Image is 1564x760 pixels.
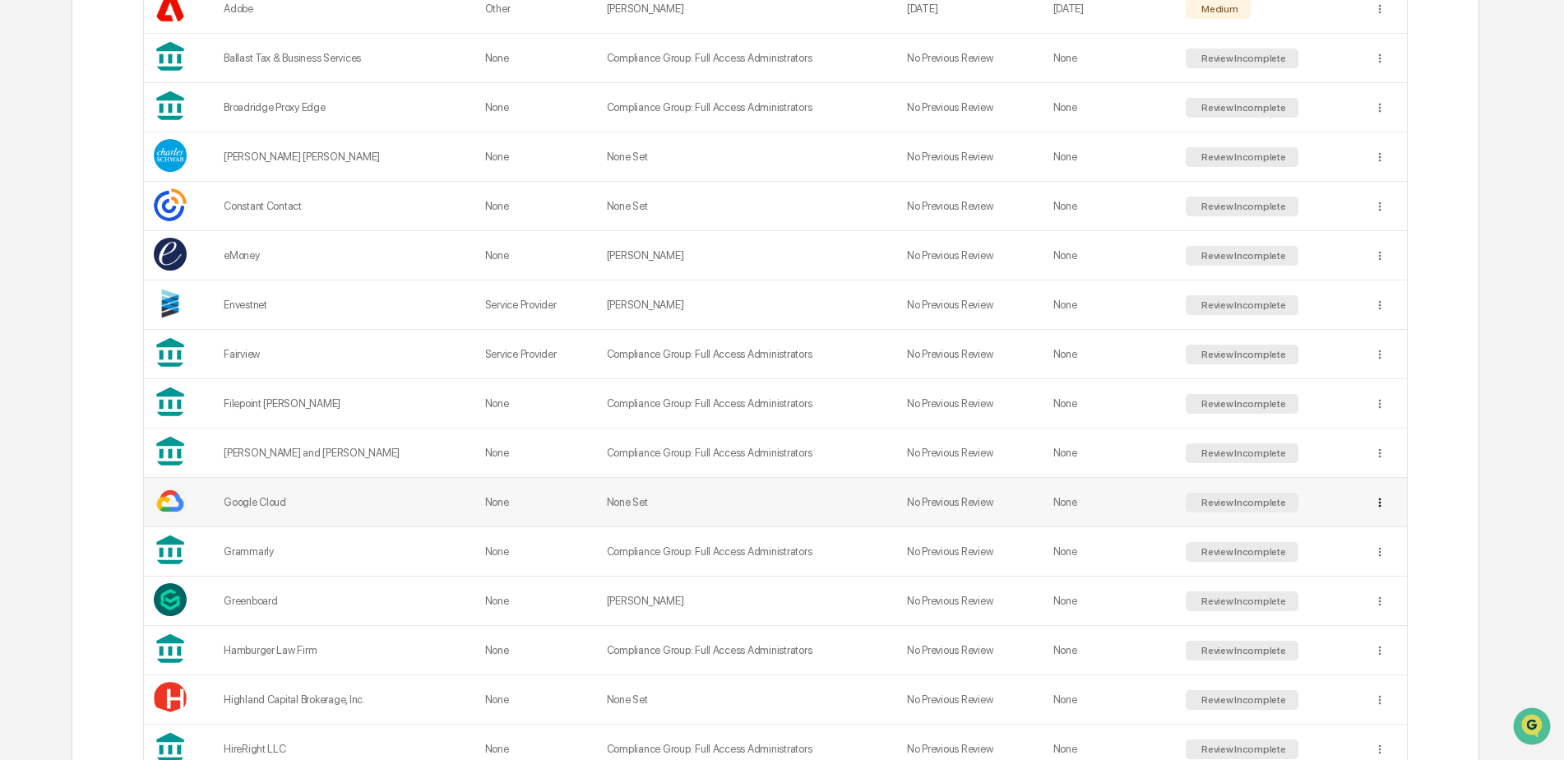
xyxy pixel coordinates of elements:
td: No Previous Review [897,280,1043,330]
td: None Set [597,132,897,182]
td: No Previous Review [897,577,1043,626]
img: Vendor Logo [154,238,187,271]
img: Vendor Logo [154,682,187,715]
div: Review Incomplete [1198,645,1286,656]
a: Powered byPylon [116,278,199,291]
td: Compliance Group: Full Access Administrators [597,527,897,577]
td: No Previous Review [897,675,1043,725]
div: Highland Capital Brokerage, Inc. [224,693,465,706]
td: None [475,231,597,280]
td: None [475,478,597,527]
td: None [475,527,597,577]
td: Compliance Group: Full Access Administrators [597,626,897,675]
div: Start new chat [56,126,270,142]
td: No Previous Review [897,330,1043,379]
td: No Previous Review [897,231,1043,280]
div: Envestnet [224,299,465,311]
div: Ballast Tax & Business Services [224,52,465,64]
td: No Previous Review [897,478,1043,527]
span: Attestations [136,207,204,224]
td: Compliance Group: Full Access Administrators [597,429,897,478]
img: Vendor Logo [154,484,187,517]
iframe: Open customer support [1511,706,1556,750]
td: Service Provider [475,330,597,379]
div: Broadridge Proxy Edge [224,101,465,114]
td: None [1043,83,1177,132]
div: We're available if you need us! [56,142,208,155]
div: [PERSON_NAME] and [PERSON_NAME] [224,447,465,459]
td: None [1043,379,1177,429]
div: Review Incomplete [1198,694,1286,706]
td: No Previous Review [897,429,1043,478]
img: 1746055101610-c473b297-6a78-478c-a979-82029cc54cd1 [16,126,46,155]
div: Review Incomplete [1198,744,1286,755]
span: Pylon [164,279,199,291]
div: Google Cloud [224,496,465,508]
div: Medium [1198,3,1238,15]
td: None [475,577,597,626]
div: Review Incomplete [1198,250,1286,262]
td: No Previous Review [897,132,1043,182]
td: No Previous Review [897,34,1043,83]
td: None Set [597,478,897,527]
div: Hamburger Law Firm [224,644,465,656]
td: None [1043,626,1177,675]
div: HireRight LLC [224,743,465,755]
img: Vendor Logo [154,583,187,616]
div: 🗄️ [119,209,132,222]
div: Greenboard [224,595,465,607]
td: None [1043,132,1177,182]
td: No Previous Review [897,626,1043,675]
div: Grammarly [224,545,465,558]
td: None [1043,675,1177,725]
td: None [1043,182,1177,231]
td: None [475,132,597,182]
div: Review Incomplete [1198,546,1286,558]
td: Compliance Group: Full Access Administrators [597,330,897,379]
td: Service Provider [475,280,597,330]
td: None [1043,429,1177,478]
span: Preclearance [33,207,106,224]
td: No Previous Review [897,83,1043,132]
td: None [1043,577,1177,626]
td: Compliance Group: Full Access Administrators [597,83,897,132]
td: None [475,429,597,478]
td: No Previous Review [897,527,1043,577]
a: 🔎Data Lookup [10,232,110,262]
td: None [1043,330,1177,379]
div: Review Incomplete [1198,447,1286,459]
td: None [475,34,597,83]
div: Review Incomplete [1198,102,1286,114]
td: None [475,675,597,725]
div: 🖐️ [16,209,30,222]
td: None [1043,280,1177,330]
div: Filepoint [PERSON_NAME] [224,397,465,410]
td: No Previous Review [897,182,1043,231]
td: [PERSON_NAME] [597,280,897,330]
td: None [1043,527,1177,577]
div: Review Incomplete [1198,151,1286,163]
td: None [475,379,597,429]
td: [PERSON_NAME] [597,577,897,626]
div: eMoney [224,249,465,262]
div: Constant Contact [224,200,465,212]
td: None Set [597,675,897,725]
td: None [1043,231,1177,280]
button: Start new chat [280,131,299,151]
div: Review Incomplete [1198,398,1286,410]
div: Review Incomplete [1198,53,1286,64]
img: Vendor Logo [154,188,187,221]
span: Data Lookup [33,239,104,255]
td: None [475,83,597,132]
img: Vendor Logo [154,287,187,320]
td: None [1043,478,1177,527]
div: 🔎 [16,240,30,253]
div: Adobe [224,2,465,15]
td: None [1043,34,1177,83]
div: Review Incomplete [1198,595,1286,607]
img: Vendor Logo [154,139,187,172]
div: Review Incomplete [1198,201,1286,212]
td: None [475,626,597,675]
div: [PERSON_NAME] [PERSON_NAME] [224,151,465,163]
